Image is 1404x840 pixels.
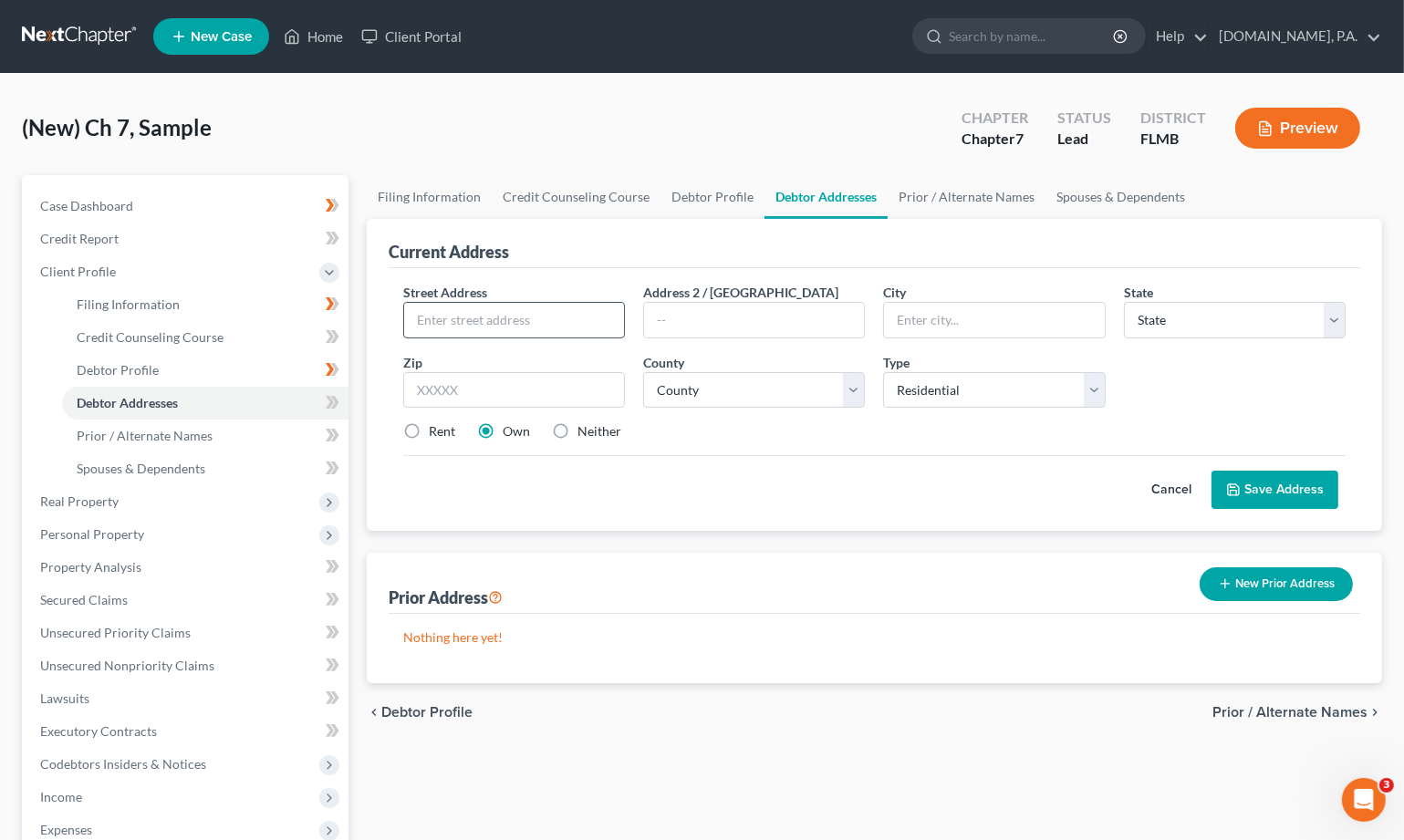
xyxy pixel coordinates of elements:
a: Filing Information [367,175,492,219]
a: Client Portal [352,20,471,53]
span: Street Address [403,285,487,300]
a: Filing Information [62,288,348,321]
button: New Prior Address [1200,567,1353,601]
iframe: Intercom live chat [1342,778,1386,822]
span: Lawsuits [40,690,89,706]
span: Personal Property [40,526,144,542]
div: Lead [1057,129,1111,150]
a: Case Dashboard [26,190,348,223]
i: chevron_left [367,705,381,720]
button: chevron_left Debtor Profile [367,705,473,720]
span: Debtor Profile [381,705,473,720]
a: Home [275,20,352,53]
label: Neither [577,422,621,441]
span: Expenses [40,822,92,837]
span: Client Profile [40,264,116,279]
input: -- [644,303,864,337]
span: Spouses & Dependents [77,461,205,476]
a: Help [1147,20,1208,53]
span: Zip [403,355,422,370]
a: Credit Counseling Course [62,321,348,354]
span: Filing Information [77,296,180,312]
button: Cancel [1131,472,1212,508]
a: Spouses & Dependents [62,452,348,485]
a: Unsecured Priority Claims [26,617,348,649]
a: Debtor Profile [62,354,348,387]
span: Unsecured Priority Claims [40,625,191,640]
span: 7 [1015,130,1024,147]
span: Secured Claims [40,592,128,607]
a: Credit Counseling Course [492,175,660,219]
input: Enter city... [884,303,1104,337]
input: XXXXX [403,372,625,409]
span: Prior / Alternate Names [1212,705,1368,720]
label: Type [883,353,910,372]
div: District [1140,108,1206,129]
input: Search by name... [949,19,1116,53]
button: Preview [1235,108,1360,149]
a: Secured Claims [26,584,348,617]
span: Debtor Addresses [77,395,178,410]
div: Chapter [962,129,1028,150]
div: Prior Address [389,586,503,608]
span: Real Property [40,493,119,509]
span: County [643,355,684,370]
div: Status [1057,108,1111,129]
a: Spouses & Dependents [1045,175,1196,219]
button: Save Address [1212,471,1338,509]
span: Credit Report [40,231,119,246]
span: Case Dashboard [40,198,133,213]
i: chevron_right [1368,705,1382,720]
a: Debtor Profile [660,175,764,219]
label: Own [503,422,530,441]
a: Debtor Addresses [764,175,888,219]
span: New Case [191,30,252,44]
a: Prior / Alternate Names [62,420,348,452]
a: Unsecured Nonpriority Claims [26,649,348,682]
span: Executory Contracts [40,723,157,739]
span: Property Analysis [40,559,141,575]
a: [DOMAIN_NAME], P.A. [1210,20,1381,53]
a: Prior / Alternate Names [888,175,1045,219]
label: Address 2 / [GEOGRAPHIC_DATA] [643,283,838,302]
a: Executory Contracts [26,715,348,748]
span: Unsecured Nonpriority Claims [40,658,214,673]
span: Income [40,789,82,804]
div: Chapter [962,108,1028,129]
div: Current Address [389,241,509,263]
span: 3 [1379,778,1394,793]
span: City [883,285,906,300]
div: FLMB [1140,129,1206,150]
button: Prior / Alternate Names chevron_right [1212,705,1382,720]
p: Nothing here yet! [403,628,1346,647]
a: Lawsuits [26,682,348,715]
a: Property Analysis [26,551,348,584]
span: (New) Ch 7, Sample [22,114,212,140]
a: Credit Report [26,223,348,255]
span: Credit Counseling Course [77,329,224,345]
span: Codebtors Insiders & Notices [40,756,206,772]
input: Enter street address [404,303,624,337]
label: Rent [429,422,455,441]
a: Debtor Addresses [62,387,348,420]
span: State [1124,285,1153,300]
span: Debtor Profile [77,362,159,378]
span: Prior / Alternate Names [77,428,213,443]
